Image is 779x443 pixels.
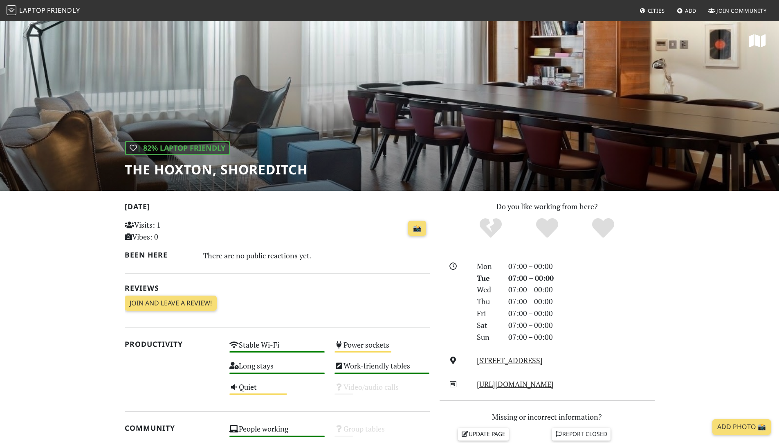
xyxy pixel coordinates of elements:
[503,307,581,319] div: 07:00 – 00:00
[472,319,503,331] div: Sat
[125,340,220,348] h2: Productivity
[472,272,503,284] div: Tue
[125,284,430,292] h2: Reviews
[472,331,503,343] div: Sun
[503,331,581,343] div: 07:00 – 00:00
[462,217,519,240] div: No
[705,3,770,18] a: Join Community
[503,272,581,284] div: 07:00 – 00:00
[224,422,330,443] div: People working
[716,7,767,14] span: Join Community
[330,380,435,401] div: Video/audio calls
[125,202,430,214] h2: [DATE]
[503,284,581,296] div: 07:00 – 00:00
[125,424,220,432] h2: Community
[519,217,575,240] div: Yes
[472,260,503,272] div: Mon
[224,380,330,401] div: Quiet
[125,141,230,155] div: | 82% Laptop Friendly
[472,307,503,319] div: Fri
[7,5,16,15] img: LaptopFriendly
[203,249,430,262] div: There are no public reactions yet.
[440,201,655,212] p: Do you like working from here?
[408,221,426,236] a: 📸
[477,355,543,365] a: [STREET_ADDRESS]
[472,296,503,307] div: Thu
[224,359,330,380] div: Long stays
[330,359,435,380] div: Work-friendly tables
[7,4,80,18] a: LaptopFriendly LaptopFriendly
[125,251,194,259] h2: Been here
[636,3,668,18] a: Cities
[575,217,631,240] div: Definitely!
[224,338,330,359] div: Stable Wi-Fi
[47,6,80,15] span: Friendly
[648,7,665,14] span: Cities
[125,219,220,243] p: Visits: 1 Vibes: 0
[685,7,697,14] span: Add
[472,284,503,296] div: Wed
[503,296,581,307] div: 07:00 – 00:00
[125,296,217,311] a: Join and leave a review!
[440,411,655,423] p: Missing or incorrect information?
[19,6,46,15] span: Laptop
[458,428,509,440] a: Update page
[330,422,435,443] div: Group tables
[712,419,771,435] a: Add Photo 📸
[503,260,581,272] div: 07:00 – 00:00
[552,428,611,440] a: Report closed
[673,3,700,18] a: Add
[503,319,581,331] div: 07:00 – 00:00
[330,338,435,359] div: Power sockets
[477,379,554,389] a: [URL][DOMAIN_NAME]
[125,162,308,177] h1: The Hoxton, Shoreditch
